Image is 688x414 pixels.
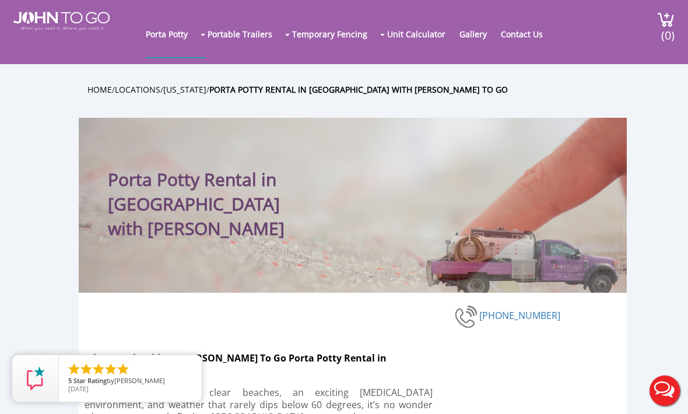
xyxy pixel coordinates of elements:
[68,377,192,385] span: by
[114,376,165,385] span: [PERSON_NAME]
[92,362,106,376] li: 
[79,362,93,376] li: 
[73,376,107,385] span: Star Rating
[68,384,89,393] span: [DATE]
[87,84,112,95] a: Home
[479,309,560,322] a: [PHONE_NUMBER]
[661,18,675,43] span: (0)
[104,362,118,376] li: 
[387,10,457,57] a: Unit Calculator
[459,10,499,57] a: Gallery
[68,376,72,385] span: 5
[292,10,379,57] a: Temporary Fencing
[13,12,110,30] img: JOHN to go
[455,304,479,329] img: phone-number
[501,10,554,57] a: Contact Us
[417,223,621,293] img: Truck
[87,83,636,96] ul: / / /
[641,367,688,414] button: Live Chat
[67,362,81,376] li: 
[108,141,412,241] h1: Porta Potty Rental in [GEOGRAPHIC_DATA] with [PERSON_NAME]
[208,10,284,57] a: Portable Trailers
[657,12,675,27] img: cart a
[146,10,199,57] a: Porta Potty
[116,362,130,376] li: 
[24,367,47,390] img: Review Rating
[209,84,508,95] a: Porta Potty Rental in [GEOGRAPHIC_DATA] with [PERSON_NAME] To Go
[115,84,160,95] a: Locations
[163,84,206,95] a: [US_STATE]
[85,345,455,381] h2: Why You Should Use [PERSON_NAME] To Go Porta Potty Rental in [GEOGRAPHIC_DATA]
